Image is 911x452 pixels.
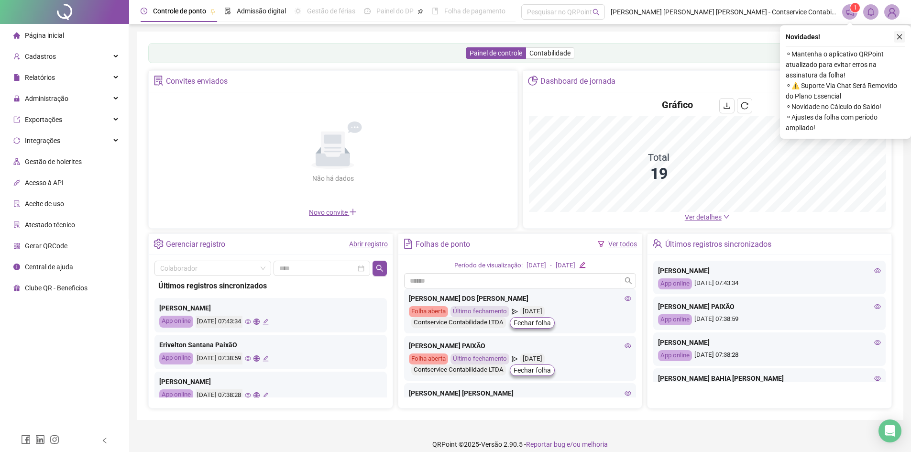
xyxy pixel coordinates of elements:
[159,303,382,313] div: [PERSON_NAME]
[529,49,571,57] span: Contabilidade
[253,392,260,398] span: global
[289,173,377,184] div: Não há dados
[196,353,242,364] div: [DATE] 07:38:59
[349,208,357,216] span: plus
[658,350,881,361] div: [DATE] 07:38:28
[25,284,88,292] span: Clube QR - Beneficios
[35,435,45,444] span: linkedin
[411,317,506,328] div: Contservice Contabilidade LTDA
[652,239,662,249] span: team
[13,158,20,165] span: apartment
[50,435,59,444] span: instagram
[25,200,64,208] span: Aceite de uso
[25,116,62,123] span: Exportações
[658,278,881,289] div: [DATE] 07:43:34
[526,441,608,448] span: Reportar bug e/ou melhoria
[13,53,20,60] span: user-add
[874,339,881,346] span: eye
[253,319,260,325] span: global
[13,32,20,39] span: home
[409,341,632,351] div: [PERSON_NAME] PAIXÃO
[514,318,551,328] span: Fechar folha
[13,137,20,144] span: sync
[25,179,64,187] span: Acesso à API
[409,306,448,317] div: Folha aberta
[253,355,260,362] span: global
[527,261,546,271] div: [DATE]
[25,95,68,102] span: Administração
[454,261,523,271] div: Período de visualização:
[263,355,269,362] span: edit
[550,261,552,271] div: -
[450,306,509,317] div: Último fechamento
[409,353,448,364] div: Folha aberta
[21,435,31,444] span: facebook
[520,306,545,317] div: [DATE]
[13,200,20,207] span: audit
[25,53,56,60] span: Cadastros
[349,240,388,248] a: Abrir registro
[159,376,382,387] div: [PERSON_NAME]
[540,73,615,89] div: Dashboard de jornada
[25,74,55,81] span: Relatórios
[685,213,722,221] span: Ver detalhes
[159,316,193,328] div: App online
[625,390,631,397] span: eye
[625,342,631,349] span: eye
[896,33,903,40] span: close
[101,437,108,444] span: left
[307,7,355,15] span: Gestão de férias
[520,353,545,364] div: [DATE]
[13,285,20,291] span: gift
[166,73,228,89] div: Convites enviados
[867,8,875,16] span: bell
[13,74,20,81] span: file
[224,8,231,14] span: file-done
[786,101,905,112] span: ⚬ Novidade no Cálculo do Saldo!
[364,8,371,14] span: dashboard
[850,3,860,12] sup: 1
[611,7,836,17] span: [PERSON_NAME] [PERSON_NAME] [PERSON_NAME] - Contservice Contabilidade LTDA
[658,373,881,384] div: [PERSON_NAME] BAHIA [PERSON_NAME]
[786,112,905,133] span: ⚬ Ajustes da folha com período ampliado!
[481,441,502,448] span: Versão
[510,364,555,376] button: Fechar folha
[309,209,357,216] span: Novo convite
[470,49,522,57] span: Painel de controle
[528,76,538,86] span: pie-chart
[141,8,147,14] span: clock-circle
[556,261,575,271] div: [DATE]
[786,49,905,80] span: ⚬ Mantenha o aplicativo QRPoint atualizado para evitar erros na assinatura da folha!
[245,319,251,325] span: eye
[510,317,555,329] button: Fechar folha
[25,158,82,165] span: Gestão de holerites
[512,306,518,317] span: send
[432,8,439,14] span: book
[13,179,20,186] span: api
[662,98,693,111] h4: Gráfico
[444,7,505,15] span: Folha de pagamento
[658,337,881,348] div: [PERSON_NAME]
[786,80,905,101] span: ⚬ ⚠️ Suporte Via Chat Será Removido do Plano Essencial
[723,102,731,110] span: download
[245,392,251,398] span: eye
[25,221,75,229] span: Atestado técnico
[196,389,242,401] div: [DATE] 07:38:28
[154,76,164,86] span: solution
[158,280,383,292] div: Últimos registros sincronizados
[845,8,854,16] span: notification
[159,340,382,350] div: Erivelton Santana PaixãO
[295,8,301,14] span: sun
[263,392,269,398] span: edit
[13,95,20,102] span: lock
[196,316,242,328] div: [DATE] 07:43:34
[854,4,857,11] span: 1
[13,116,20,123] span: export
[417,9,423,14] span: pushpin
[159,389,193,401] div: App online
[878,419,901,442] div: Open Intercom Messenger
[210,9,216,14] span: pushpin
[885,5,899,19] img: 88555
[416,236,470,253] div: Folhas de ponto
[25,137,60,144] span: Integrações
